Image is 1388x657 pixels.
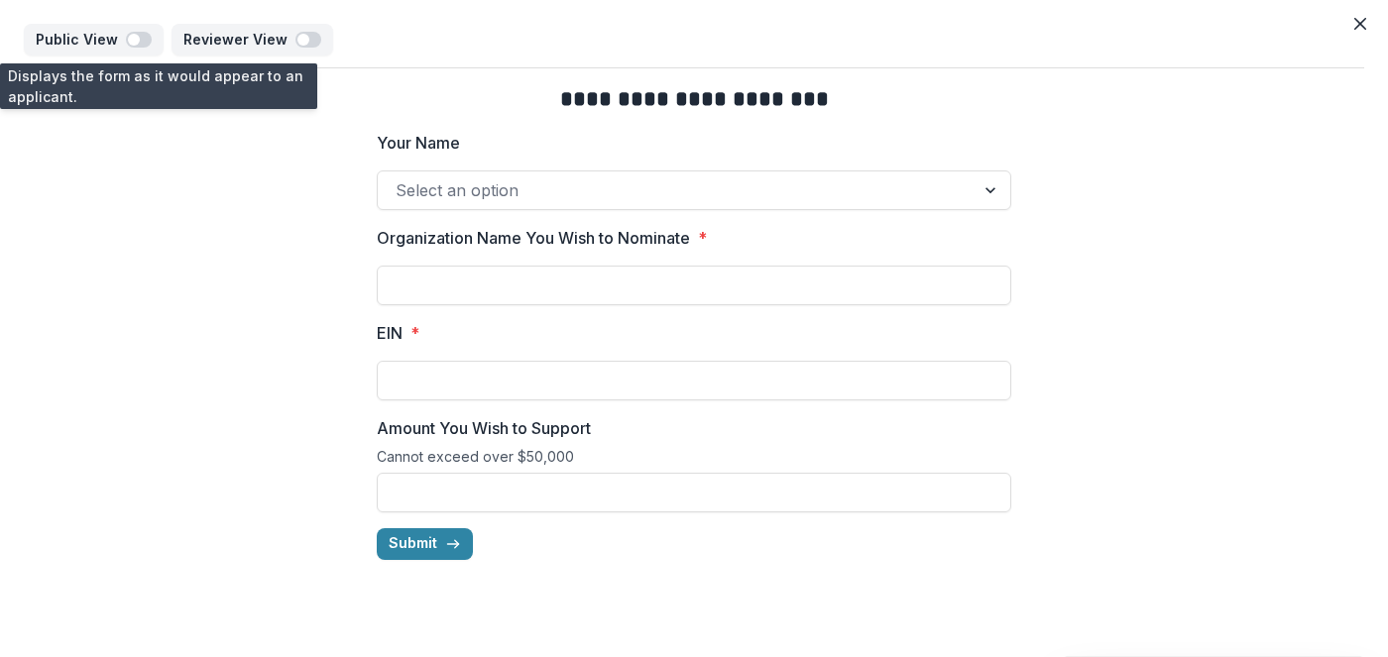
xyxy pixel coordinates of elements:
[24,24,164,55] button: Public View
[377,528,473,560] button: Submit
[172,24,333,55] button: Reviewer View
[377,321,403,345] p: EIN
[377,416,591,440] p: Amount You Wish to Support
[36,32,126,49] p: Public View
[183,32,295,49] p: Reviewer View
[377,448,1011,473] div: Cannot exceed over $50,000
[377,226,690,250] p: Organization Name You Wish to Nominate
[1344,8,1376,40] button: Close
[377,131,460,155] p: Your Name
